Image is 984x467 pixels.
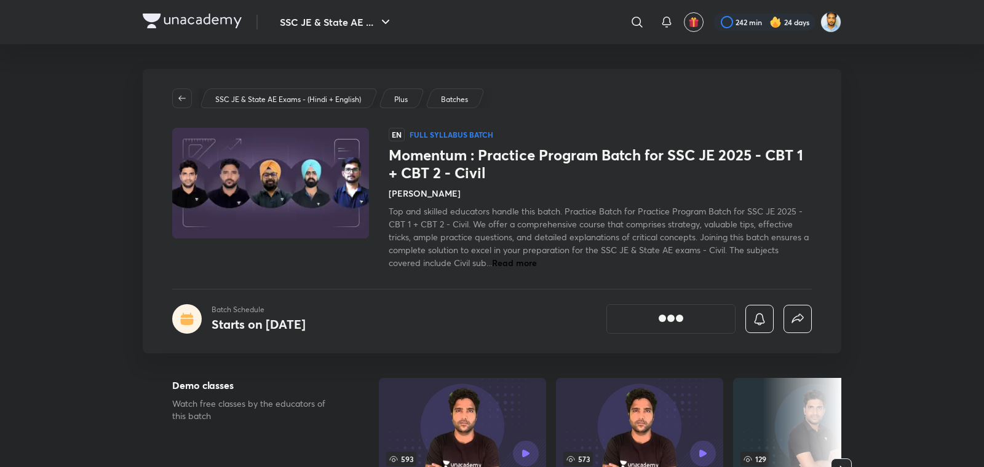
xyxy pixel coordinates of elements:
img: avatar [688,17,699,28]
span: Read more [492,257,537,269]
p: Plus [394,94,408,105]
p: Full Syllabus Batch [410,130,493,139]
h1: Momentum : Practice Program Batch for SSC JE 2025 - CBT 1 + CBT 2 - Civil [389,146,812,182]
span: 573 [563,452,593,466]
h4: Starts on [DATE] [212,316,306,332]
a: SSC JE & State AE Exams - (Hindi + English) [213,94,363,105]
p: SSC JE & State AE Exams - (Hindi + English) [215,94,361,105]
img: Kunal Pradeep [820,12,841,33]
a: Batches [439,94,470,105]
p: Batch Schedule [212,304,306,315]
img: Company Logo [143,14,242,28]
span: Top and skilled educators handle this batch. Practice Batch for Practice Program Batch for SSC JE... [389,205,809,269]
button: avatar [684,12,704,32]
p: Batches [441,94,468,105]
img: Thumbnail [170,127,371,240]
a: Company Logo [143,14,242,31]
button: SSC JE & State AE ... [272,10,400,34]
span: 593 [386,452,416,466]
button: [object Object] [606,304,736,334]
span: EN [389,128,405,141]
h4: [PERSON_NAME] [389,187,461,200]
h5: Demo classes [172,378,339,393]
a: Plus [392,94,410,105]
img: streak [769,16,782,28]
span: 129 [740,452,769,466]
p: Watch free classes by the educators of this batch [172,398,339,422]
